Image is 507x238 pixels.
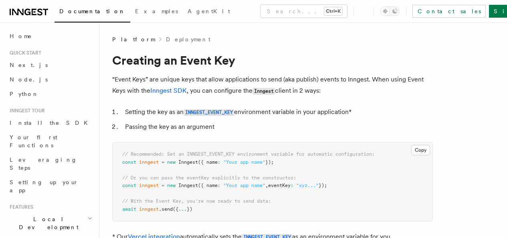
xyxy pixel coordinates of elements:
a: Deployment [166,35,210,43]
span: await [122,206,136,212]
a: INNGEST_EVENT_KEY [184,108,234,116]
a: Contact sales [412,5,486,18]
span: Leveraging Steps [10,157,77,171]
span: "xyz..." [296,183,319,188]
span: eventKey [268,183,291,188]
a: Next.js [6,58,94,72]
li: Setting the key as an environment variable in your application* [123,106,433,118]
span: "Your app name" [223,159,265,165]
code: Inngest [252,88,275,95]
span: AgentKit [188,8,230,14]
span: Examples [135,8,178,14]
span: = [162,159,164,165]
span: , [265,183,268,188]
a: Home [6,29,94,43]
span: Your first Functions [10,134,57,148]
span: Documentation [59,8,125,14]
a: Setting up your app [6,175,94,197]
span: // Or you can pass the eventKey explicitly to the constructor: [122,175,296,181]
span: Features [6,204,33,210]
span: // Recommended: Set an INNGEST_EVENT_KEY environment variable for automatic configuration: [122,151,375,157]
span: .send [159,206,173,212]
span: ({ [173,206,178,212]
span: Inngest [178,159,198,165]
a: Documentation [55,2,130,22]
span: }); [319,183,327,188]
span: const [122,159,136,165]
code: INNGEST_EVENT_KEY [184,109,234,116]
span: new [167,183,176,188]
span: : [218,183,220,188]
span: inngest [139,206,159,212]
span: Node.js [10,76,48,83]
button: Copy [411,145,430,155]
span: Inngest [178,183,198,188]
span: }) [187,206,192,212]
span: Platform [112,35,155,43]
span: Next.js [10,62,48,68]
span: Quick start [6,50,41,56]
a: Inngest SDK [150,87,187,94]
span: Local Development [6,215,87,231]
span: Setting up your app [10,179,79,193]
h1: Creating an Event Key [112,53,433,67]
p: “Event Keys” are unique keys that allow applications to send (aka publish) events to Inngest. Whe... [112,74,433,97]
span: new [167,159,176,165]
a: Python [6,87,94,101]
button: Search...Ctrl+K [261,5,347,18]
span: "Your app name" [223,183,265,188]
button: Local Development [6,212,94,234]
span: : [218,159,220,165]
span: }); [265,159,274,165]
a: Your first Functions [6,130,94,153]
a: AgentKit [183,2,235,22]
span: // With the Event Key, you're now ready to send data: [122,198,271,204]
a: Node.js [6,72,94,87]
span: ... [178,206,187,212]
span: inngest [139,159,159,165]
span: Inngest tour [6,108,45,114]
span: Python [10,91,39,97]
span: : [291,183,293,188]
span: ({ name [198,159,218,165]
span: Install the SDK [10,120,93,126]
span: const [122,183,136,188]
a: Install the SDK [6,116,94,130]
a: Leveraging Steps [6,153,94,175]
span: = [162,183,164,188]
span: ({ name [198,183,218,188]
a: Examples [130,2,183,22]
span: Home [10,32,32,40]
kbd: Ctrl+K [324,7,342,15]
button: Toggle dark mode [380,6,400,16]
span: inngest [139,183,159,188]
li: Passing the key as an argument [123,121,433,132]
